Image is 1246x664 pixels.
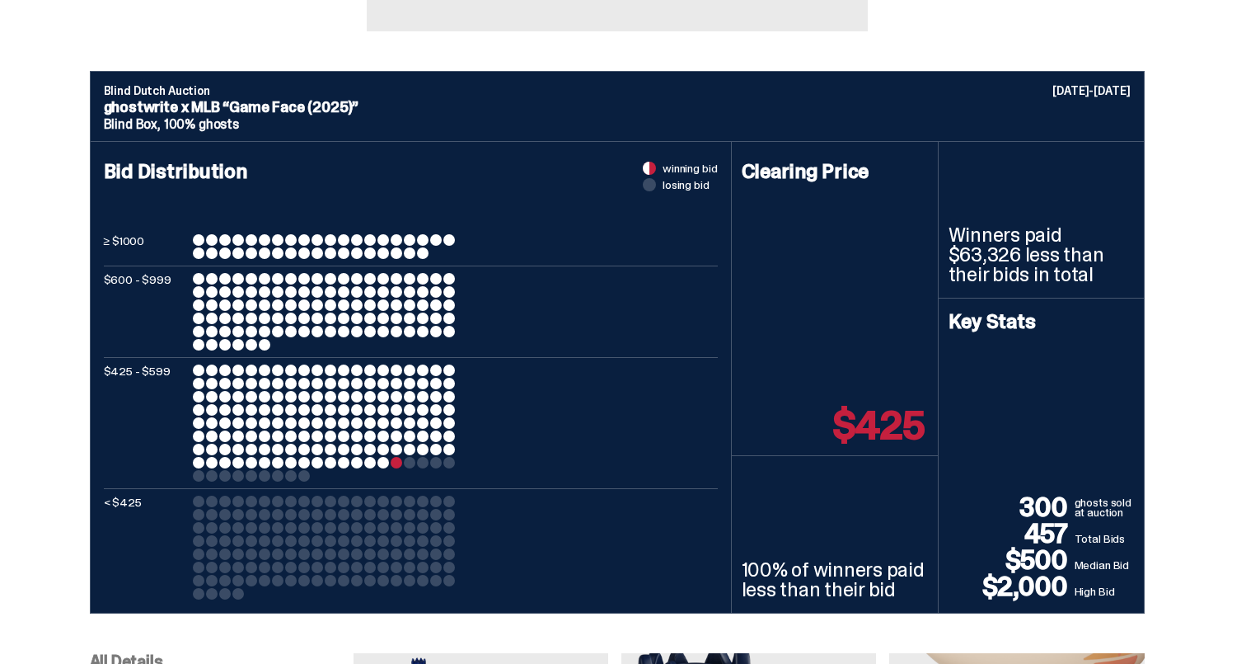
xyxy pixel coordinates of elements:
[104,496,186,600] p: < $425
[164,115,239,133] span: 100% ghosts
[949,494,1075,520] p: 300
[1075,557,1134,573] p: Median Bid
[1075,583,1134,600] p: High Bid
[742,560,928,600] p: 100% of winners paid less than their bid
[104,273,186,351] p: $600 - $999
[663,179,710,191] span: losing bid
[949,225,1134,285] p: Winners paid $63,326 less than their bids in total
[104,115,161,133] span: Blind Box,
[104,162,718,234] h4: Bid Distribution
[949,547,1075,573] p: $500
[104,100,1131,115] p: ghostwrite x MLB “Game Face (2025)”
[949,312,1134,332] h4: Key Stats
[104,234,186,259] p: ≥ $1000
[663,162,717,174] span: winning bid
[949,520,1075,547] p: 457
[1075,530,1134,547] p: Total Bids
[104,85,1131,97] p: Blind Dutch Auction
[1052,85,1130,97] p: [DATE]-[DATE]
[742,162,928,181] h4: Clearing Price
[104,365,186,482] p: $425 - $599
[1075,497,1134,520] p: ghosts sold at auction
[833,406,924,445] p: $425
[949,573,1075,600] p: $2,000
